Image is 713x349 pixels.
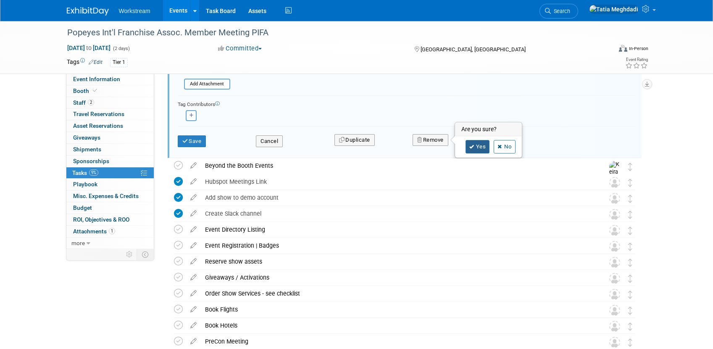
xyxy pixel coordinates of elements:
a: edit [186,258,201,265]
a: edit [186,338,201,345]
h3: Are you sure? [455,123,522,136]
a: Event Information [66,74,154,85]
span: Workstream [119,8,150,14]
button: Committed [215,44,265,53]
div: Beyond the Booth Events [201,159,592,173]
span: Booth [73,87,99,94]
img: Unassigned [609,289,620,300]
i: Move task [628,323,632,330]
span: more [71,240,85,246]
a: edit [186,274,201,281]
i: Move task [628,195,632,203]
img: Unassigned [609,193,620,204]
a: Misc. Expenses & Credits [66,190,154,202]
a: edit [186,306,201,313]
span: Sponsorships [73,158,109,164]
span: Budget [73,204,92,211]
a: edit [186,322,201,329]
span: to [85,45,93,51]
div: Tier 1 [110,58,128,67]
div: PreCon Meeting [201,334,592,349]
i: Move task [628,227,632,235]
a: Attachments1 [66,226,154,237]
img: Unassigned [609,257,620,268]
span: Shipments [73,146,101,153]
a: Search [539,4,578,19]
button: Save [178,135,206,147]
a: edit [186,242,201,249]
img: Unassigned [609,273,620,284]
div: Event Directory Listing [201,222,592,237]
div: Tag Contributors [178,99,635,108]
a: Giveaways [66,132,154,143]
a: Edit [89,59,103,65]
i: Move task [628,179,632,187]
img: Unassigned [609,337,620,348]
a: Yes [466,140,490,153]
span: Tasks [72,169,98,176]
div: Order Show Services - see checklist [201,286,592,301]
button: Remove [413,134,448,146]
a: Booth [66,85,154,97]
i: Move task [628,291,632,299]
div: Add show to demo account [201,190,592,205]
td: Tags [67,58,103,67]
div: Reserve show assets [201,254,592,269]
img: Unassigned [609,321,620,332]
td: Personalize Event Tab Strip [122,249,137,260]
span: Misc. Expenses & Credits [73,193,139,199]
img: ExhibitDay [67,7,109,16]
div: Hubspot Meetings Link [201,174,592,189]
img: Unassigned [609,305,620,316]
a: edit [186,162,201,169]
div: Event Rating [625,58,648,62]
span: Event Information [73,76,120,82]
span: 2 [88,99,94,106]
div: Book Flights [201,302,592,317]
div: Giveaways / Activations [201,270,592,285]
a: edit [186,194,201,201]
a: Travel Reservations [66,108,154,120]
button: Cancel [256,135,283,147]
img: Keira Wiele [609,161,622,191]
i: Booth reservation complete [93,88,97,93]
img: Unassigned [609,225,620,236]
a: ROI, Objectives & ROO [66,214,154,225]
span: 9% [89,169,98,176]
span: Attachments [73,228,115,235]
a: more [66,238,154,249]
span: Playbook [73,181,97,188]
a: Budget [66,202,154,214]
i: Move task [628,259,632,267]
img: Unassigned [609,177,620,188]
td: Toggle Event Tabs [137,249,154,260]
span: Travel Reservations [73,111,124,117]
div: Event Format [562,44,649,56]
a: No [494,140,516,153]
body: Rich Text Area. Press ALT-0 for help. [5,3,452,11]
img: Unassigned [609,241,620,252]
img: Unassigned [609,209,620,220]
i: Move task [628,275,632,283]
div: In-Person [629,45,648,52]
a: Playbook [66,179,154,190]
div: Book Hotels [201,318,592,333]
i: Move task [628,163,632,171]
div: Create Slack channel [201,206,592,221]
a: edit [186,226,201,233]
i: Move task [628,243,632,251]
img: Tatia Meghdadi [589,5,639,14]
span: [GEOGRAPHIC_DATA], [GEOGRAPHIC_DATA] [421,46,526,53]
i: Move task [628,211,632,219]
a: Sponsorships [66,156,154,167]
a: edit [186,178,201,185]
a: edit [186,210,201,217]
a: Tasks9% [66,167,154,179]
a: edit [186,290,201,297]
span: (2 days) [112,46,130,51]
div: Popeyes Int'l Franchise Assoc. Member Meeting PIFA [64,25,599,40]
button: Duplicate [334,134,375,146]
span: ROI, Objectives & ROO [73,216,129,223]
a: Shipments [66,144,154,155]
span: 1 [109,228,115,234]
